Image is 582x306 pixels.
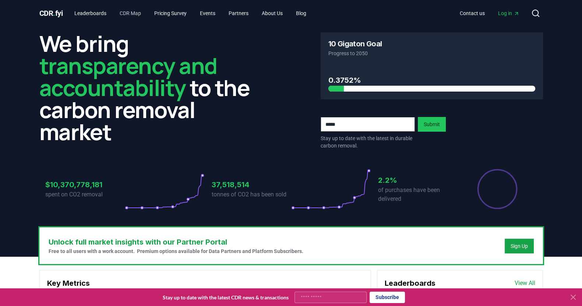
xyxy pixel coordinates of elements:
h3: Leaderboards [385,278,435,289]
h3: 37,518,514 [212,179,291,190]
h3: 0.3752% [328,75,535,86]
h2: We bring to the carbon removal market [39,32,262,143]
p: Progress to 2050 [328,50,535,57]
span: CDR fyi [39,9,63,18]
p: spent on CO2 removal [45,190,125,199]
button: Submit [418,117,446,132]
h3: 10 Gigaton Goal [328,40,382,47]
a: CDR Map [114,7,147,20]
a: Contact us [454,7,491,20]
a: Partners [223,7,254,20]
nav: Main [454,7,525,20]
div: Percentage of sales delivered [477,168,518,210]
nav: Main [68,7,312,20]
a: Sign Up [511,242,528,250]
a: Leaderboards [68,7,112,20]
h3: $10,370,778,181 [45,179,125,190]
a: CDR.fyi [39,8,63,18]
span: transparency and accountability [39,50,217,103]
p: of purchases have been delivered [378,186,458,203]
span: . [53,9,55,18]
button: Sign Up [505,239,534,253]
h3: Unlock full market insights with our Partner Portal [49,236,303,248]
p: Free to all users with a work account. Premium options available for Data Partners and Platform S... [49,248,303,255]
a: Events [194,7,221,20]
h3: Key Metrics [47,278,363,289]
a: Pricing Survey [148,7,193,20]
a: Log in [492,7,525,20]
p: tonnes of CO2 has been sold [212,190,291,199]
a: About Us [256,7,289,20]
a: View All [515,279,535,288]
span: Log in [498,10,519,17]
h3: 2.2% [378,175,458,186]
a: Blog [290,7,312,20]
p: Stay up to date with the latest in durable carbon removal. [321,135,415,149]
